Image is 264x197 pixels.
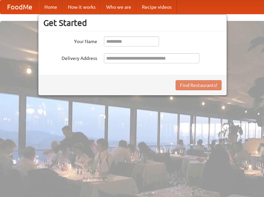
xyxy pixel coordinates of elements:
[43,36,97,45] label: Your Name
[39,0,63,14] a: Home
[43,53,97,62] label: Delivery Address
[0,0,39,14] a: FoodMe
[43,18,222,28] h3: Get Started
[176,80,222,90] button: Find Restaurants!
[101,0,137,14] a: Who we are
[137,0,177,14] a: Recipe videos
[63,0,101,14] a: How it works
